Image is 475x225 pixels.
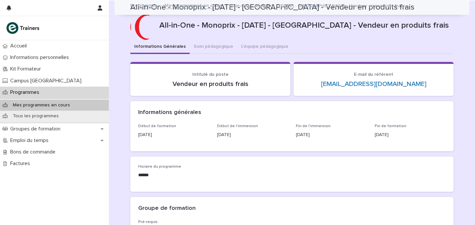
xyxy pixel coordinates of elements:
p: Vendeur en produits frais [138,80,282,88]
button: Informations Générales [130,40,190,54]
span: Début de l'immersion [217,124,258,128]
p: Campus [GEOGRAPHIC_DATA] [8,78,87,84]
p: Emploi du temps [8,137,54,144]
span: Pré-requis [138,220,158,224]
p: Mes programmes en cours [8,102,75,108]
p: [DATE] [296,131,367,138]
a: [EMAIL_ADDRESS][DOMAIN_NAME] [321,81,427,87]
button: L'équipe pédagogique [237,40,292,54]
h2: Informations générales [138,109,201,116]
p: All-in-One - Monoprix - [DATE] - [GEOGRAPHIC_DATA] - Vendeur en produits frais [159,21,451,30]
p: Accueil [8,43,32,49]
p: Informations personnelles [8,54,74,61]
p: Factures [8,160,35,167]
p: [DATE] [375,131,446,138]
span: Fin de formation [375,124,406,128]
p: Groupes de formation [8,126,66,132]
img: K0CqGN7SDeD6s4JG8KQk [5,21,42,35]
p: Bons de commande [8,149,61,155]
button: Suivi pédagogique [190,40,237,54]
span: Début de formation [138,124,176,128]
span: Fin de l'immersion [296,124,331,128]
h2: Groupe de formation [138,205,196,212]
p: [DATE] [217,131,288,138]
span: Horaire du programme [138,165,181,169]
span: Intitulé du poste [192,72,229,77]
p: All-in-One - Monoprix - [DATE] - [GEOGRAPHIC_DATA] - Vendeur en produits frais [229,2,404,9]
p: Programmes [8,89,45,96]
p: Kit Formateur [8,66,46,72]
a: Programmes [130,1,157,9]
p: [DATE] [138,131,209,138]
span: E-mail du référent [354,72,393,77]
a: Mes programmes en cours [165,1,222,9]
p: Tous les programmes [8,113,64,119]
